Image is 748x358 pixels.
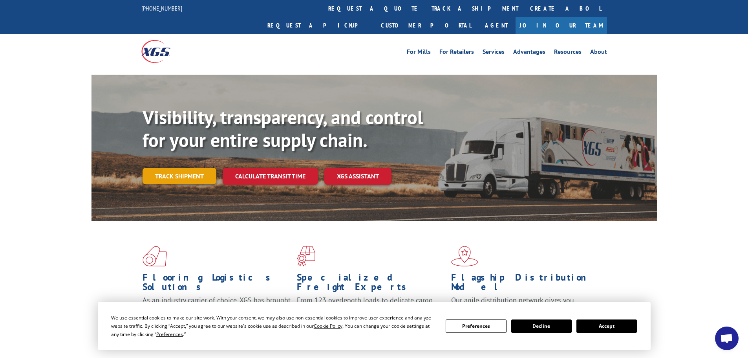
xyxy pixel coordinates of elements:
h1: Flagship Distribution Model [451,273,600,296]
div: We use essential cookies to make our site work. With your consent, we may also use non-essential ... [111,314,436,338]
span: Cookie Policy [314,323,342,329]
b: Visibility, transparency, and control for your entire supply chain. [143,105,423,152]
h1: Flooring Logistics Solutions [143,273,291,296]
h1: Specialized Freight Experts [297,273,445,296]
a: Services [483,49,505,57]
button: Accept [576,319,637,333]
button: Decline [511,319,572,333]
span: Our agile distribution network gives you nationwide inventory management on demand. [451,296,596,314]
a: Advantages [513,49,545,57]
a: Request a pickup [262,17,375,34]
a: For Mills [407,49,431,57]
img: xgs-icon-focused-on-flooring-red [297,246,315,266]
span: As an industry carrier of choice, XGS has brought innovation and dedication to flooring logistics... [143,296,291,323]
a: Agent [477,17,516,34]
img: xgs-icon-flagship-distribution-model-red [451,246,478,266]
a: Join Our Team [516,17,607,34]
a: [PHONE_NUMBER] [141,4,182,12]
a: For Retailers [439,49,474,57]
a: Calculate transit time [223,168,318,185]
a: About [590,49,607,57]
a: Open chat [715,327,739,350]
div: Cookie Consent Prompt [98,302,651,350]
a: Customer Portal [375,17,477,34]
p: From 123 overlength loads to delicate cargo, our experienced staff knows the best way to move you... [297,296,445,330]
a: Resources [554,49,582,57]
button: Preferences [446,319,506,333]
span: Preferences [156,331,183,338]
img: xgs-icon-total-supply-chain-intelligence-red [143,246,167,266]
a: Track shipment [143,168,216,184]
a: XGS ASSISTANT [324,168,391,185]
